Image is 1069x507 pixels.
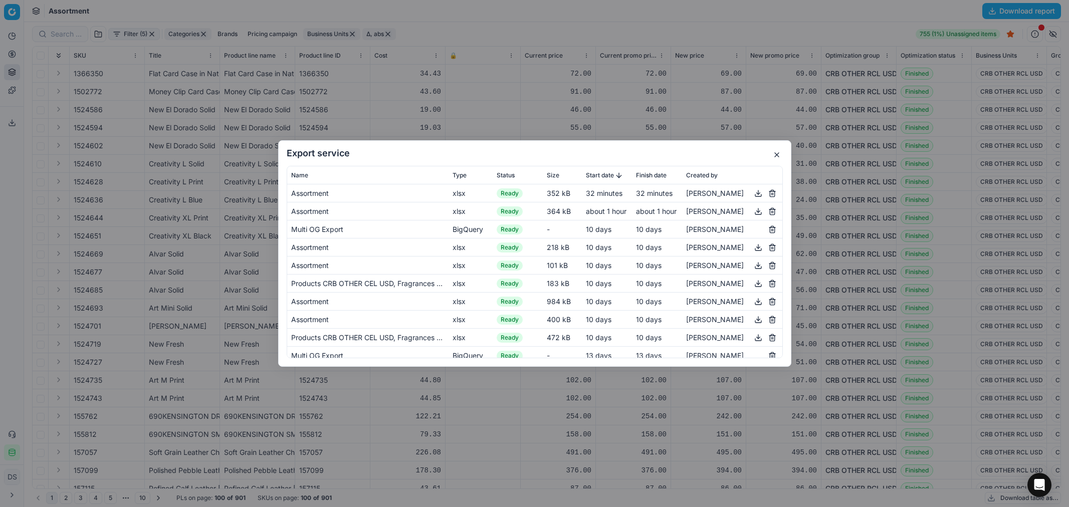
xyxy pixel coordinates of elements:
div: Assortment [291,206,445,216]
span: Ready [497,297,523,307]
span: Ready [497,188,523,198]
div: Assortment [291,242,445,252]
span: 10 days [586,333,611,342]
div: 183 kB [547,279,578,289]
div: [PERSON_NAME] [686,223,778,235]
div: [PERSON_NAME] [686,314,778,326]
div: 364 kB [547,206,578,216]
span: about 1 hour [636,207,677,215]
div: xlsx [453,297,489,307]
div: xlsx [453,261,489,271]
div: Assortment [291,315,445,325]
div: [PERSON_NAME] [686,350,778,362]
span: Ready [497,351,523,361]
span: 13 days [636,351,662,360]
span: Ready [497,279,523,289]
span: 10 days [586,261,611,270]
div: xlsx [453,315,489,325]
div: [PERSON_NAME] [686,187,778,199]
div: BigQuery [453,351,489,361]
span: 13 days [586,351,611,360]
span: 10 days [586,225,611,233]
h2: Export service [287,149,783,158]
div: 984 kB [547,297,578,307]
div: - [547,351,578,361]
span: Ready [497,333,523,343]
div: [PERSON_NAME] [686,278,778,290]
div: xlsx [453,242,489,252]
div: BigQuery [453,224,489,234]
div: Assortment [291,261,445,271]
div: [PERSON_NAME] [686,260,778,272]
span: 10 days [636,333,662,342]
div: Assortment [291,297,445,307]
span: Ready [497,261,523,271]
div: xlsx [453,333,489,343]
div: - [547,224,578,234]
span: 10 days [636,225,662,233]
div: xlsx [453,279,489,289]
div: xlsx [453,206,489,216]
span: Start date [586,171,614,179]
span: 10 days [586,243,611,251]
div: 218 kB [547,242,578,252]
span: 10 days [636,315,662,324]
div: Assortment [291,188,445,198]
div: Multi OG Export [291,224,445,234]
span: Created by [686,171,718,179]
div: 400 kB [547,315,578,325]
span: 10 days [586,279,611,288]
span: about 1 hour [586,207,626,215]
button: Sorted by Start date descending [614,170,624,180]
span: Ready [497,242,523,252]
div: [PERSON_NAME] [686,205,778,217]
span: 10 days [586,315,611,324]
span: 10 days [636,261,662,270]
div: 101 kB [547,261,578,271]
div: Products CRB OTHER CEL USD, Fragrances & Cosmetics [291,333,445,343]
span: Finish date [636,171,667,179]
span: 32 minutes [586,189,622,197]
span: Ready [497,206,523,216]
div: xlsx [453,188,489,198]
span: Ready [497,224,523,234]
div: [PERSON_NAME] [686,296,778,308]
span: 10 days [636,279,662,288]
div: [PERSON_NAME] [686,332,778,344]
div: Products CRB OTHER CEL USD, Fragrances & Cosmetics [291,279,445,289]
div: 352 kB [547,188,578,198]
span: Size [547,171,559,179]
div: 472 kB [547,333,578,343]
span: Status [497,171,515,179]
div: [PERSON_NAME] [686,241,778,253]
span: Ready [497,315,523,325]
span: 32 minutes [636,189,673,197]
span: 10 days [586,297,611,306]
span: 10 days [636,297,662,306]
span: Name [291,171,308,179]
div: Multi OG Export [291,351,445,361]
span: 10 days [636,243,662,251]
span: Type [453,171,467,179]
